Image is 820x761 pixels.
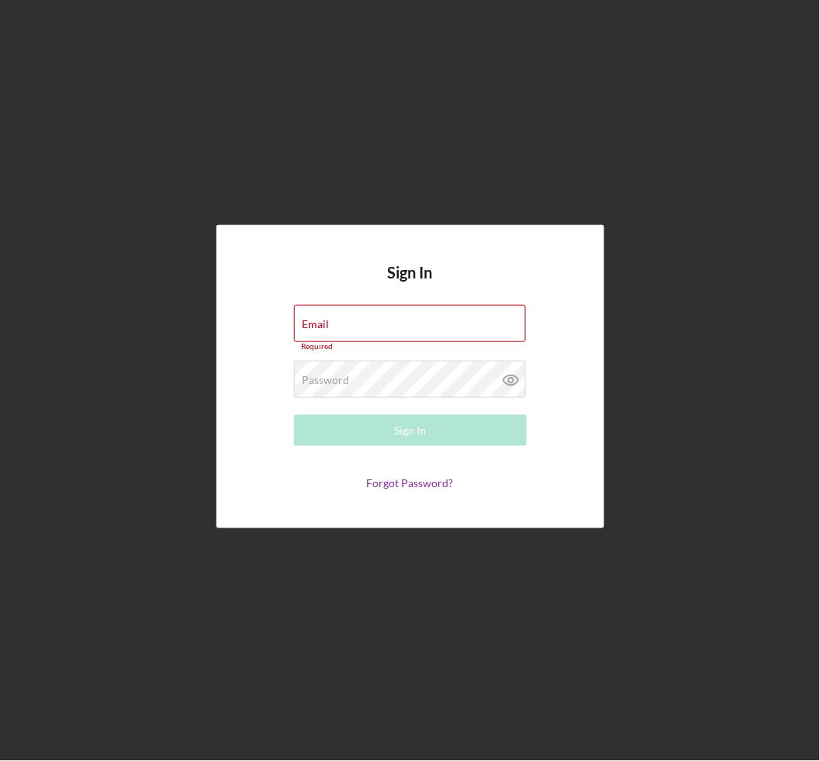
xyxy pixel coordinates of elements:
div: Required [294,342,527,351]
h4: Sign In [388,264,433,305]
label: Email [303,318,330,330]
div: Sign In [394,415,426,446]
button: Sign In [294,415,527,446]
label: Password [303,374,350,386]
a: Forgot Password? [367,476,454,489]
